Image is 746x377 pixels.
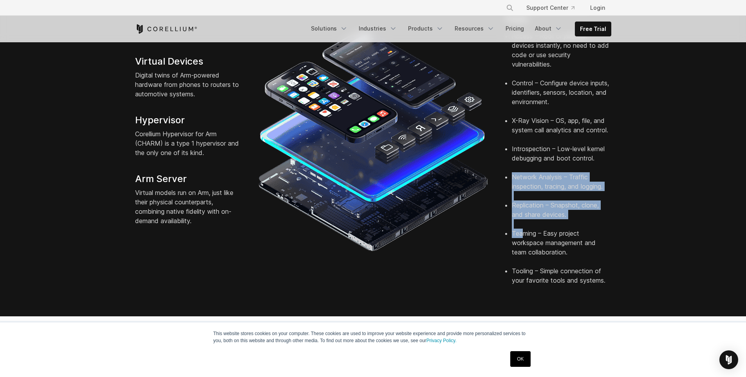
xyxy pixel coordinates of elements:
[719,350,738,369] div: Open Intercom Messenger
[512,200,611,229] li: Replication – Snapshot, clone, and share devices.
[530,22,567,36] a: About
[135,114,242,126] h4: Hypervisor
[520,1,581,15] a: Support Center
[503,1,517,15] button: Search
[497,1,611,15] div: Navigation Menu
[512,266,611,285] li: Tooling – Simple connection of your favorite tools and systems.
[575,22,611,36] a: Free Trial
[512,116,611,144] li: X-Ray Vision – OS, app, file, and system call analytics and control.
[403,22,448,36] a: Products
[426,338,457,343] a: Privacy Policy.
[512,172,611,200] li: Network Analysis – Traffic inspection, tracing, and logging.
[512,78,611,116] li: Control – Configure device inputs, identifiers, sensors, location, and environment.
[306,22,611,36] div: Navigation Menu
[135,188,242,225] p: Virtual models run on Arm, just like their physical counterparts, combining native fidelity with ...
[501,22,529,36] a: Pricing
[512,144,611,172] li: Introspection – Low-level kernel debugging and boot control.
[135,129,242,157] p: Corellium Hypervisor for Arm (CHARM) is a type 1 hypervisor and the only one of its kind.
[135,173,242,185] h4: Arm Server
[135,56,242,67] h4: Virtual Devices
[512,229,611,266] li: Teaming – Easy project workspace management and team collaboration.
[135,70,242,99] p: Digital twins of Arm-powered hardware from phones to routers to automotive systems.
[450,22,499,36] a: Resources
[258,25,488,255] img: iPhone and Android virtual machine and testing tools
[510,351,530,367] a: OK
[213,330,533,344] p: This website stores cookies on your computer. These cookies are used to improve your website expe...
[584,1,611,15] a: Login
[135,24,197,34] a: Corellium Home
[512,31,611,78] li: Access – Root or jailbreak devices instantly, no need to add code or use security vulnerabilities.
[354,22,402,36] a: Industries
[306,22,352,36] a: Solutions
